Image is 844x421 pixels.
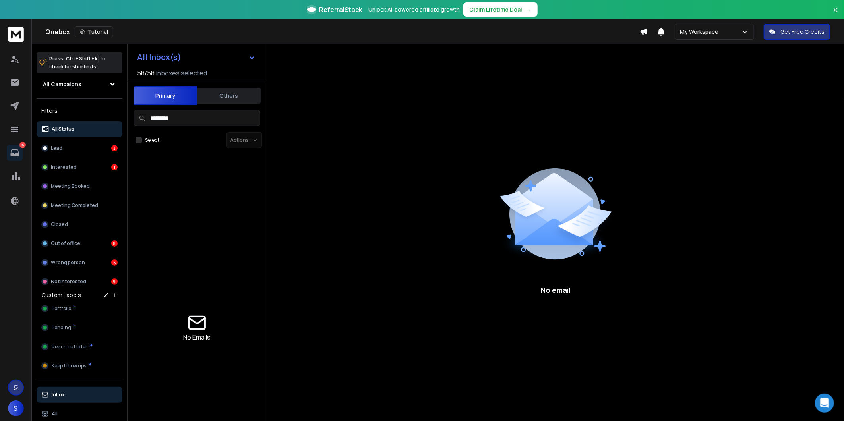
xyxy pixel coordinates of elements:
p: Press to check for shortcuts. [49,55,105,71]
div: 8 [111,240,118,247]
button: Claim Lifetime Deal→ [463,2,538,17]
button: Keep follow ups [37,358,122,374]
button: Closed [37,216,122,232]
p: My Workspace [680,28,722,36]
p: Interested [51,164,77,170]
p: Wrong person [51,259,85,266]
a: 26 [7,145,23,161]
button: Close banner [830,5,841,24]
p: Meeting Booked [51,183,90,189]
button: S [8,400,24,416]
span: 58 / 58 [137,68,155,78]
p: No email [541,284,570,295]
p: Out of office [51,240,80,247]
button: Pending [37,320,122,336]
p: Closed [51,221,68,228]
div: 1 [111,164,118,170]
button: Reach out later [37,339,122,355]
button: Meeting Completed [37,197,122,213]
button: Primary [134,86,197,105]
p: All [52,411,58,417]
button: Out of office8 [37,236,122,251]
p: Lead [51,145,62,151]
p: Get Free Credits [780,28,825,36]
button: Interested1 [37,159,122,175]
button: Lead3 [37,140,122,156]
h1: All Inbox(s) [137,53,181,61]
span: Portfolio [52,305,71,312]
button: Others [197,87,261,104]
label: Select [145,137,159,143]
span: ReferralStack [319,5,362,14]
h3: Custom Labels [41,291,81,299]
p: Meeting Completed [51,202,98,209]
button: Tutorial [75,26,113,37]
h3: Inboxes selected [156,68,207,78]
span: Reach out later [52,344,87,350]
span: → [526,6,531,14]
p: Inbox [52,392,65,398]
p: Unlock AI-powered affiliate growth [369,6,460,14]
p: All Status [52,126,74,132]
button: Get Free Credits [764,24,830,40]
h3: Filters [37,105,122,116]
p: No Emails [184,332,211,342]
div: 3 [111,145,118,151]
span: Pending [52,324,71,331]
div: 5 [111,259,118,266]
span: Keep follow ups [52,363,86,369]
p: Not Interested [51,278,86,285]
button: Meeting Booked [37,178,122,194]
div: Onebox [45,26,640,37]
button: Wrong person5 [37,255,122,270]
span: Ctrl + Shift + k [65,54,99,63]
div: 9 [111,278,118,285]
button: All Inbox(s) [131,49,262,65]
button: Inbox [37,387,122,403]
button: All Campaigns [37,76,122,92]
button: Portfolio [37,301,122,317]
button: All Status [37,121,122,137]
div: Open Intercom Messenger [815,394,834,413]
p: 26 [19,142,26,148]
button: Not Interested9 [37,274,122,290]
h1: All Campaigns [43,80,81,88]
